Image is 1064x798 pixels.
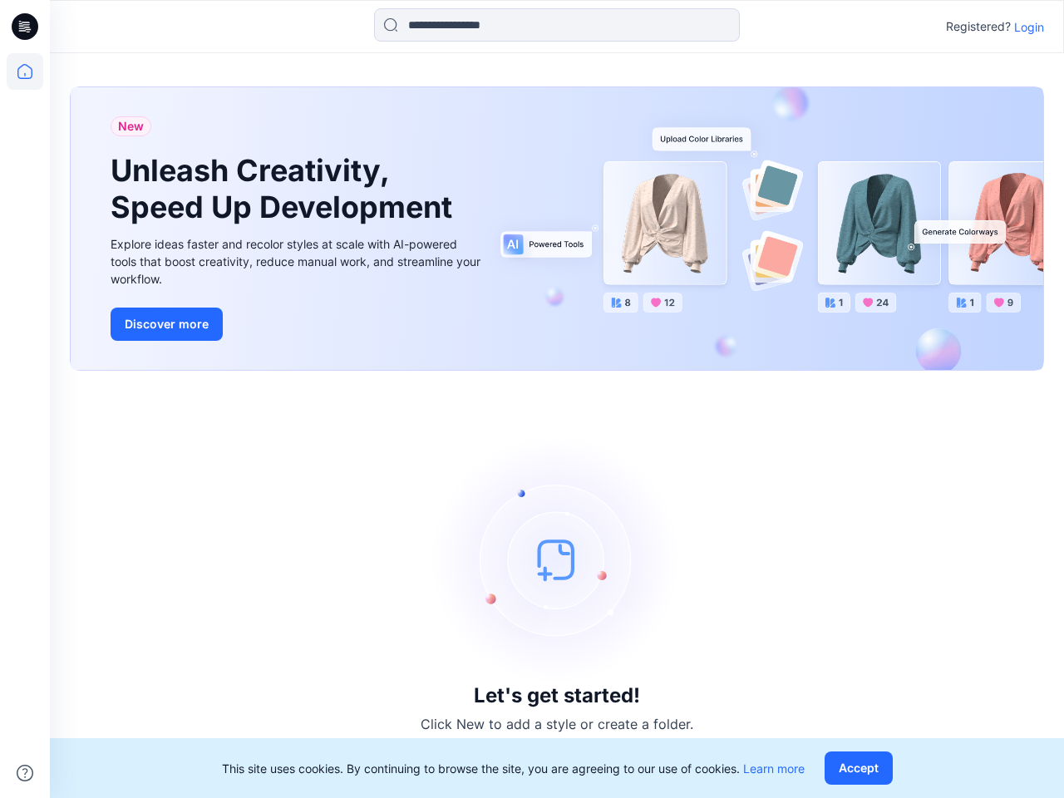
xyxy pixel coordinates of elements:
[743,761,805,776] a: Learn more
[111,308,223,341] button: Discover more
[111,153,460,224] h1: Unleash Creativity, Speed Up Development
[421,714,693,734] p: Click New to add a style or create a folder.
[111,235,485,288] div: Explore ideas faster and recolor styles at scale with AI-powered tools that boost creativity, red...
[432,435,682,684] img: empty-state-image.svg
[825,751,893,785] button: Accept
[474,684,640,707] h3: Let's get started!
[111,308,485,341] a: Discover more
[118,116,144,136] span: New
[946,17,1011,37] p: Registered?
[222,760,805,777] p: This site uses cookies. By continuing to browse the site, you are agreeing to our use of cookies.
[1014,18,1044,36] p: Login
